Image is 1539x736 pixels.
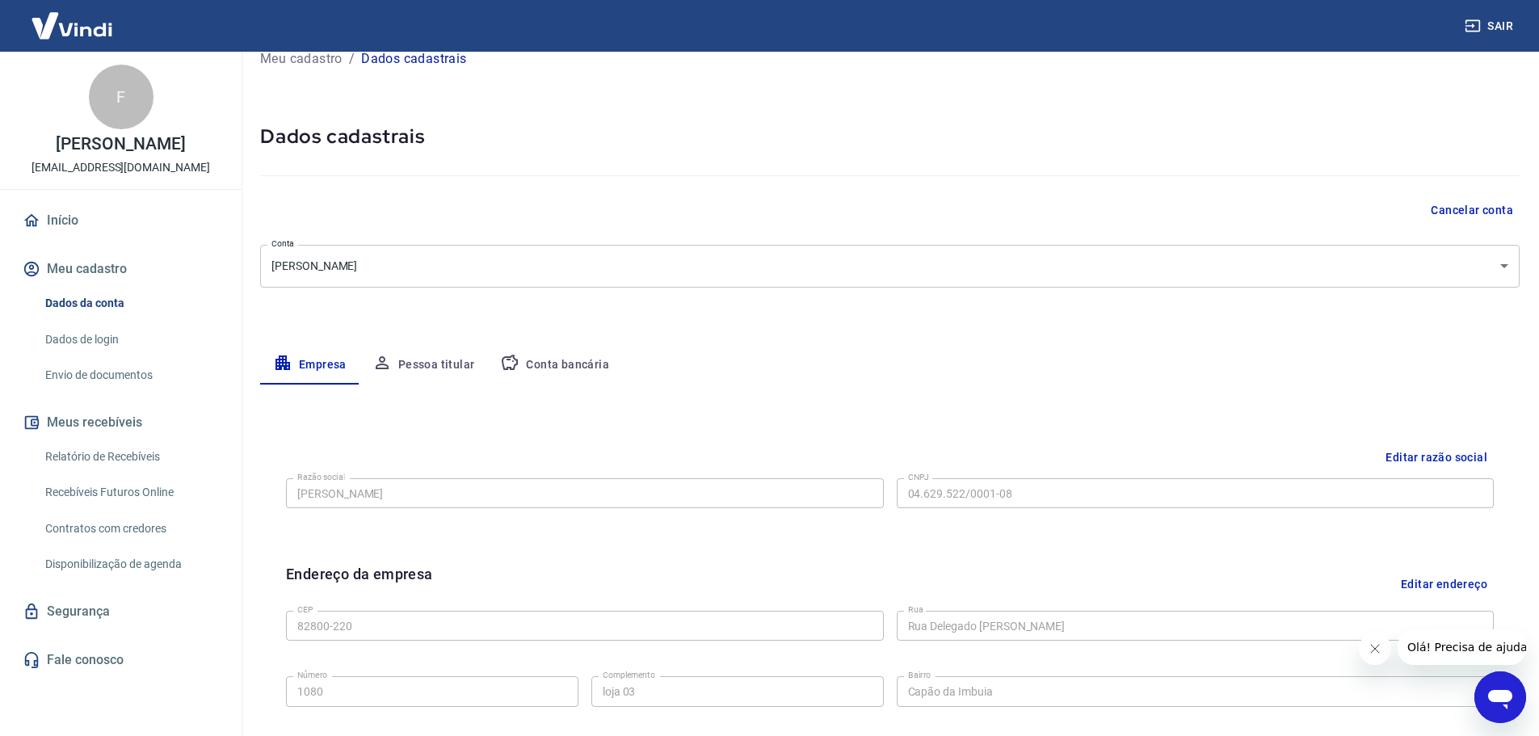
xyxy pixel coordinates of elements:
span: Olá! Precisa de ajuda? [10,11,136,24]
a: Dados da conta [39,287,222,320]
p: Dados cadastrais [361,49,466,69]
a: Início [19,203,222,238]
p: / [349,49,355,69]
a: Dados de login [39,323,222,356]
iframe: Mensagem da empresa [1398,629,1526,665]
a: Segurança [19,594,222,629]
img: Vindi [19,1,124,50]
label: Rua [908,604,923,616]
label: Complemento [603,669,655,681]
button: Meu cadastro [19,251,222,287]
button: Sair [1461,11,1520,41]
a: Relatório de Recebíveis [39,440,222,473]
button: Pessoa titular [360,346,488,385]
label: Bairro [908,669,931,681]
button: Editar razão social [1379,443,1494,473]
p: [EMAIL_ADDRESS][DOMAIN_NAME] [32,159,210,176]
iframe: Fechar mensagem [1359,633,1391,665]
button: Meus recebíveis [19,405,222,440]
label: CNPJ [908,471,929,483]
a: Envio de documentos [39,359,222,392]
div: F [89,65,153,129]
iframe: Botão para abrir a janela de mensagens [1474,671,1526,723]
a: Fale conosco [19,642,222,678]
a: Meu cadastro [260,49,343,69]
label: Número [297,669,327,681]
h5: Dados cadastrais [260,124,1520,149]
a: Contratos com credores [39,512,222,545]
a: Recebíveis Futuros Online [39,476,222,509]
a: Disponibilização de agenda [39,548,222,581]
h6: Endereço da empresa [286,563,433,604]
div: [PERSON_NAME] [260,245,1520,288]
label: CEP [297,604,313,616]
button: Empresa [260,346,360,385]
button: Conta bancária [487,346,622,385]
button: Editar endereço [1394,563,1494,604]
p: [PERSON_NAME] [56,136,185,153]
label: Conta [271,238,294,250]
label: Razão social [297,471,345,483]
button: Cancelar conta [1424,196,1520,225]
